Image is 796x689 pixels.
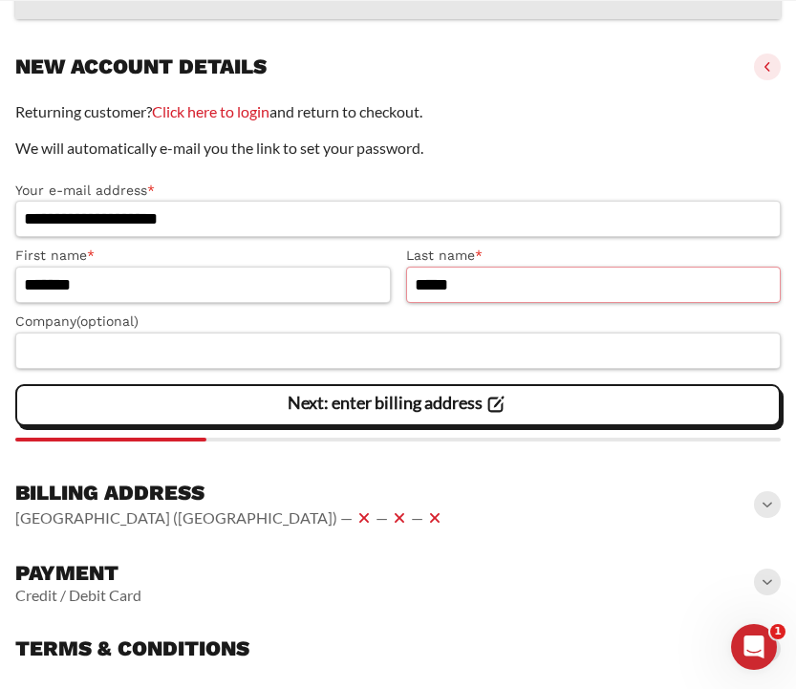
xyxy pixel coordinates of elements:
vaadin-horizontal-layout: Credit / Debit Card [15,586,141,605]
a: Click here to login [152,102,269,120]
vaadin-button: Next: enter billing address [15,384,781,426]
span: 1 [770,624,785,639]
p: We will automatically e-mail you the link to set your password. [15,136,781,161]
iframe: Intercom live chat [731,624,777,670]
h3: Payment [15,560,141,587]
h3: Billing address [15,480,446,506]
span: (optional) [76,313,139,329]
p: Returning customer? and return to checkout. [15,99,781,124]
label: Last name [406,245,782,267]
h3: New account details [15,54,267,80]
label: Company [15,311,781,333]
h3: Terms & conditions [15,635,249,662]
vaadin-horizontal-layout: [GEOGRAPHIC_DATA] ([GEOGRAPHIC_DATA]) — — — [15,506,446,529]
label: First name [15,245,391,267]
label: Your e-mail address [15,180,781,202]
